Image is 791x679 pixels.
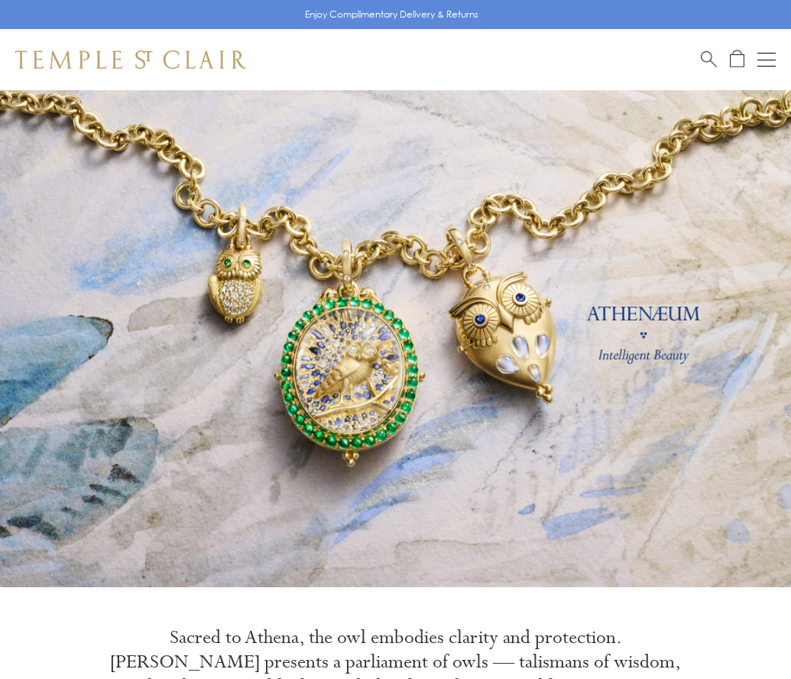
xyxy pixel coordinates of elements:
a: Open Shopping Bag [730,50,744,69]
button: Open navigation [757,50,776,69]
img: Temple St. Clair [15,50,246,69]
a: Search [701,50,717,69]
p: Enjoy Complimentary Delivery & Returns [305,7,478,22]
